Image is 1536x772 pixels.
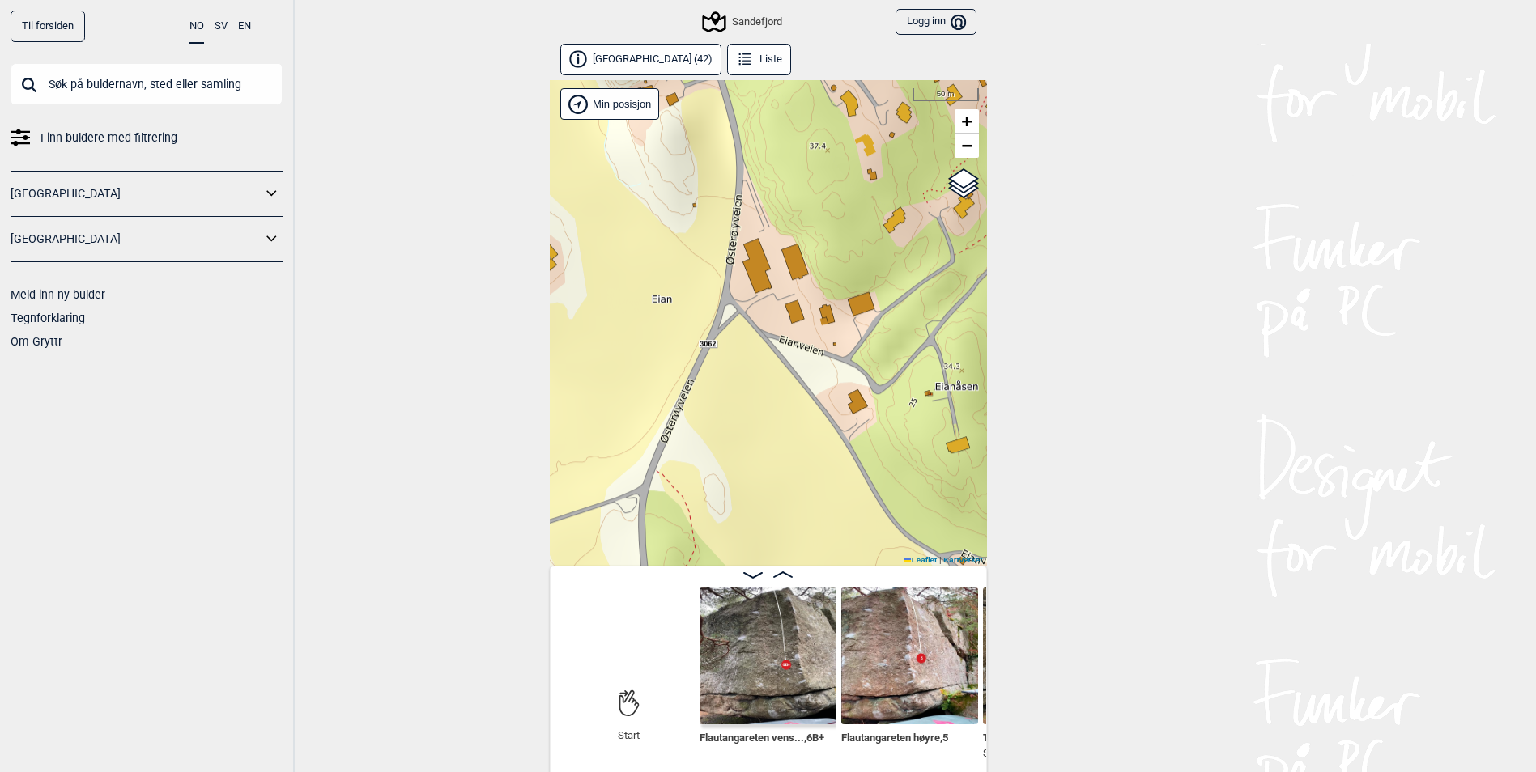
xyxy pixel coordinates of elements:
[40,126,177,150] span: Finn buldere med filtrering
[896,9,976,36] button: Logg inn
[11,227,262,251] a: [GEOGRAPHIC_DATA]
[841,587,978,724] img: Flautangareten hoyre 220306
[11,312,85,324] a: Tegnforklaring
[189,11,204,44] button: NO
[983,745,1071,761] p: Sittstart.
[560,88,660,120] div: Vis min posisjon
[955,134,979,158] a: Zoom out
[983,587,1120,724] img: Tommelbrems 220306
[961,111,972,131] span: +
[215,11,228,42] button: SV
[983,728,1071,744] span: Tommelbrems , 6C+
[11,11,85,42] a: Til forsiden
[11,288,105,301] a: Meld inn ny bulder
[913,88,979,101] div: 50 m
[727,44,792,75] button: Liste
[961,135,972,155] span: −
[943,555,982,564] a: Kartverket
[11,126,283,150] a: Finn buldere med filtrering
[904,555,937,564] a: Leaflet
[939,555,942,564] span: |
[955,109,979,134] a: Zoom in
[700,728,824,744] span: Flautangareten vens... , 6B+
[560,44,722,75] button: [GEOGRAPHIC_DATA] (42)
[841,728,948,744] span: Flautangareten høyre , 5
[11,182,262,206] a: [GEOGRAPHIC_DATA]
[618,729,640,743] span: Start
[948,166,979,201] a: Layers
[238,11,251,42] button: EN
[700,587,836,724] img: Flautangareten venstre 220306
[11,63,283,105] input: Søk på buldernavn, sted eller samling
[704,12,782,32] div: Sandefjord
[11,335,62,348] a: Om Gryttr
